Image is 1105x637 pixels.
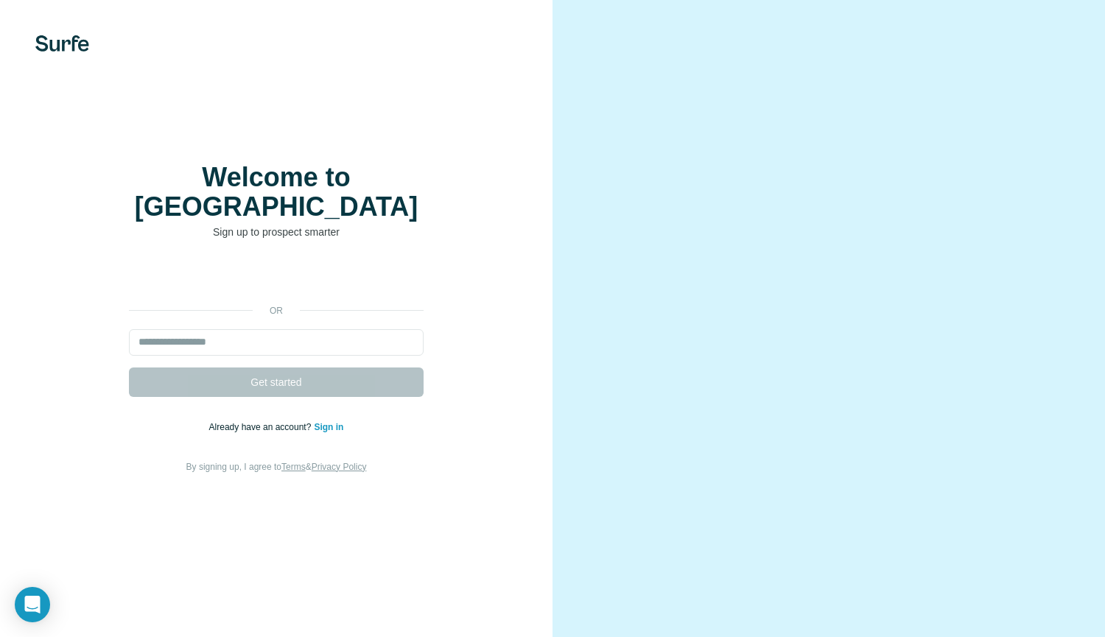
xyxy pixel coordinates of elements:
div: Open Intercom Messenger [15,587,50,622]
span: By signing up, I agree to & [186,462,367,472]
p: or [253,304,300,317]
a: Sign in [314,422,343,432]
span: Already have an account? [209,422,315,432]
img: Surfe's logo [35,35,89,52]
p: Sign up to prospect smarter [129,225,424,239]
a: Terms [281,462,306,472]
iframe: Sign in with Google Button [122,261,431,294]
h1: Welcome to [GEOGRAPHIC_DATA] [129,163,424,222]
a: Privacy Policy [312,462,367,472]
